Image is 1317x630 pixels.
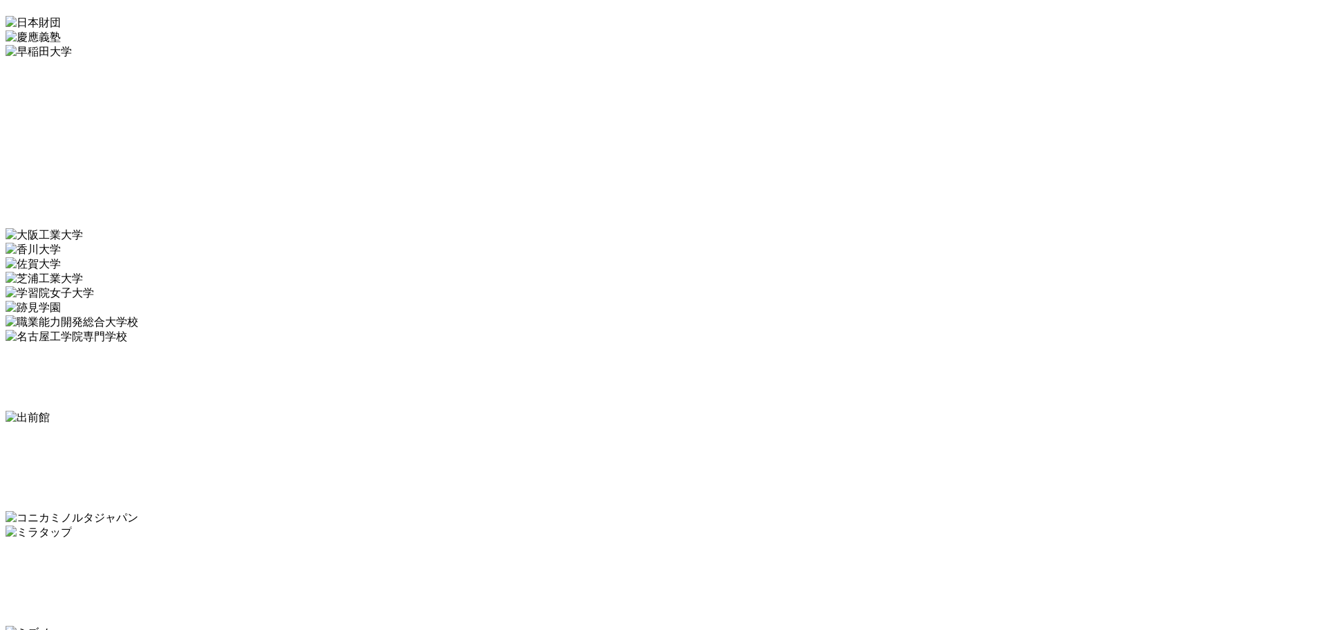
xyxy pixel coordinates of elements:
img: 芝浦工業大学 [6,243,83,258]
img: 住友生命保険相互 [6,612,105,627]
img: 早稲田大学 [6,17,72,31]
img: ミラタップ [6,497,72,512]
img: 跡見学園 [6,272,61,287]
img: ミズノ [6,597,50,612]
img: コニカミノルタジャパン [6,483,138,497]
img: 徳島県 [6,316,132,380]
img: 三菱地所 [6,512,171,595]
img: 学習院女子大学 [6,258,94,272]
img: 西松建設 [6,397,171,480]
img: 名古屋工学院専門学校 [6,302,127,316]
img: 一橋大学 [6,31,337,197]
img: 香川大学 [6,214,61,229]
img: 慶應義塾 [6,2,61,17]
img: 大阪工業大学 [6,200,83,214]
img: 佐賀大学 [6,229,61,243]
img: 職業能力開発総合大学校 [6,287,138,302]
img: 出前館 [6,382,50,397]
